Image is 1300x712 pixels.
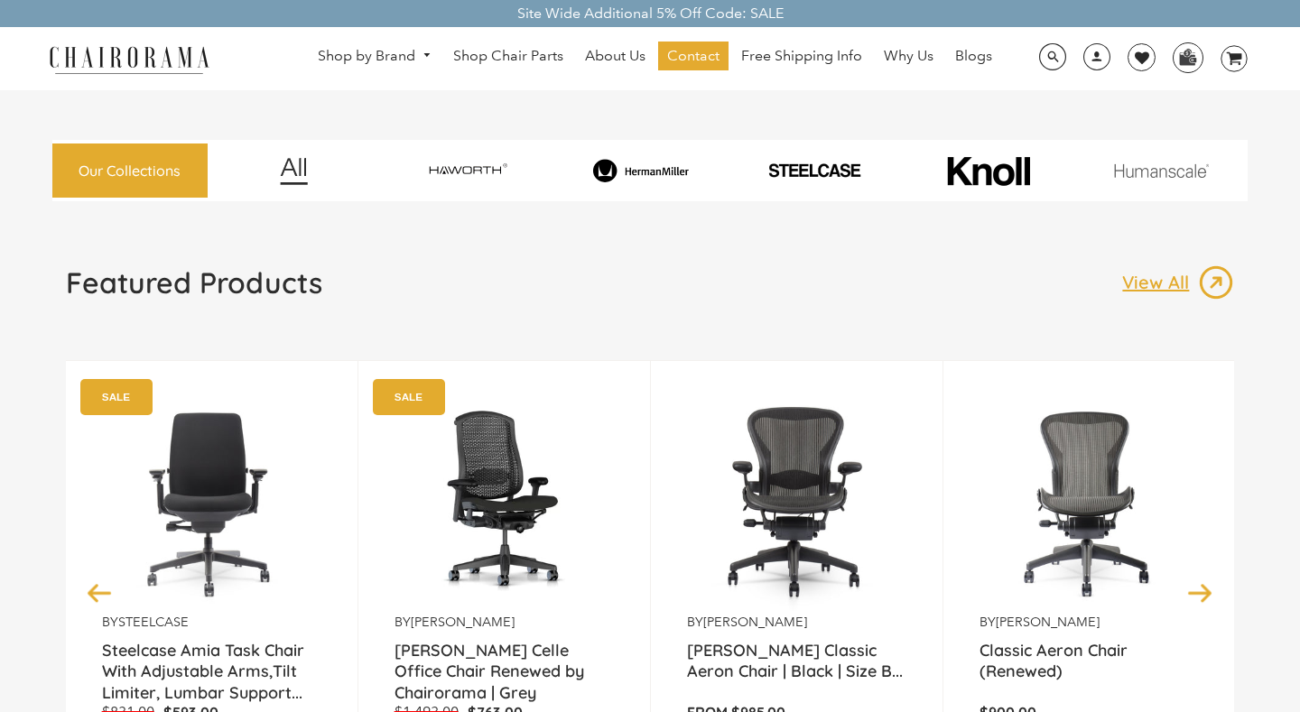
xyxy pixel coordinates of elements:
text: SALE [101,391,129,402]
a: [PERSON_NAME] Classic Aeron Chair | Black | Size B... [687,640,906,685]
img: Herman Miller Celle Office Chair Renewed by Chairorama | Grey - chairorama [395,388,614,614]
a: View All [1122,264,1234,301]
a: Our Collections [52,143,208,199]
a: Shop Chair Parts [444,42,572,70]
img: chairorama [39,43,219,75]
p: by [980,614,1199,631]
span: Contact [667,47,720,66]
p: by [102,614,321,631]
p: by [395,614,614,631]
a: Herman Miller Celle Office Chair Renewed by Chairorama | Grey - chairorama Herman Miller Celle Of... [395,388,614,614]
nav: DesktopNavigation [296,42,1014,75]
img: image_12.png [244,157,344,185]
img: Amia Chair by chairorama.com [102,388,321,614]
img: image_7_14f0750b-d084-457f-979a-a1ab9f6582c4.png [384,153,551,187]
span: Shop Chair Parts [453,47,563,66]
img: image_13.png [1198,264,1234,301]
img: Classic Aeron Chair (Renewed) - chairorama [980,388,1199,614]
a: Steelcase Amia Task Chair With Adjustable Arms,Tilt Limiter, Lumbar Support... [102,640,321,685]
a: Classic Aeron Chair (Renewed) - chairorama Classic Aeron Chair (Renewed) - chairorama [980,388,1199,614]
span: Free Shipping Info [741,47,862,66]
a: About Us [576,42,655,70]
a: [PERSON_NAME] Celle Office Chair Renewed by Chairorama | Grey [395,640,614,685]
a: Shop by Brand [309,42,441,70]
a: Steelcase [118,614,189,630]
a: [PERSON_NAME] [996,614,1100,630]
p: by [687,614,906,631]
a: Classic Aeron Chair (Renewed) [980,640,1199,685]
a: Free Shipping Info [732,42,871,70]
a: Contact [658,42,729,70]
a: Herman Miller Classic Aeron Chair | Black | Size B (Renewed) - chairorama Herman Miller Classic A... [687,388,906,614]
img: image_10_1.png [906,154,1070,188]
a: [PERSON_NAME] [703,614,807,630]
a: [PERSON_NAME] [411,614,515,630]
span: Why Us [884,47,933,66]
img: WhatsApp_Image_2024-07-12_at_16.23.01.webp [1174,43,1202,70]
button: Next [1184,577,1216,608]
a: Blogs [946,42,1001,70]
p: View All [1122,271,1198,294]
a: Featured Products [66,264,322,315]
h1: Featured Products [66,264,322,301]
span: Blogs [955,47,992,66]
img: PHOTO-2024-07-09-00-53-10-removebg-preview.png [730,162,897,179]
text: SALE [394,391,422,402]
span: About Us [585,47,645,66]
a: Why Us [875,42,942,70]
img: Herman Miller Classic Aeron Chair | Black | Size B (Renewed) - chairorama [687,388,906,614]
button: Previous [84,577,116,608]
img: image_8_173eb7e0-7579-41b4-bc8e-4ba0b8ba93e8.png [557,159,724,183]
a: Amia Chair by chairorama.com Renewed Amia Chair chairorama.com [102,388,321,614]
img: image_11.png [1078,163,1245,178]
